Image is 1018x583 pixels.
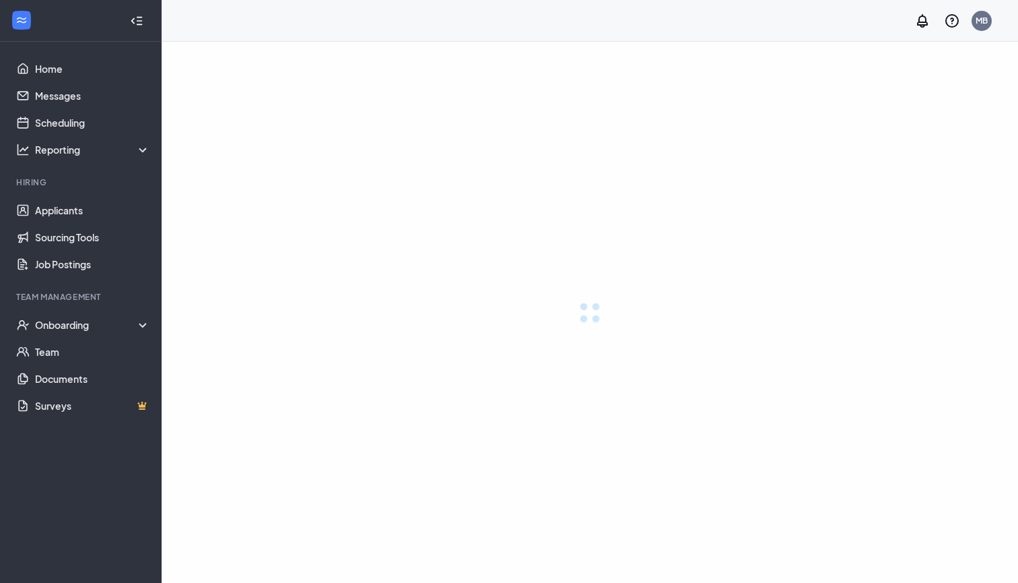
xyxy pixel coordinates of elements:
a: Scheduling [35,109,150,136]
a: Documents [35,365,150,392]
div: Reporting [35,143,151,156]
svg: Analysis [16,143,30,156]
a: Job Postings [35,251,150,278]
a: Home [35,55,150,82]
svg: WorkstreamLogo [15,13,28,27]
div: Team Management [16,291,147,303]
svg: Notifications [914,13,930,29]
div: MB [976,15,988,26]
a: Team [35,338,150,365]
svg: Collapse [130,14,143,28]
a: SurveysCrown [35,392,150,419]
div: Hiring [16,177,147,188]
svg: UserCheck [16,318,30,332]
a: Sourcing Tools [35,224,150,251]
a: Messages [35,82,150,109]
div: Onboarding [35,318,151,332]
a: Applicants [35,197,150,224]
svg: QuestionInfo [944,13,960,29]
